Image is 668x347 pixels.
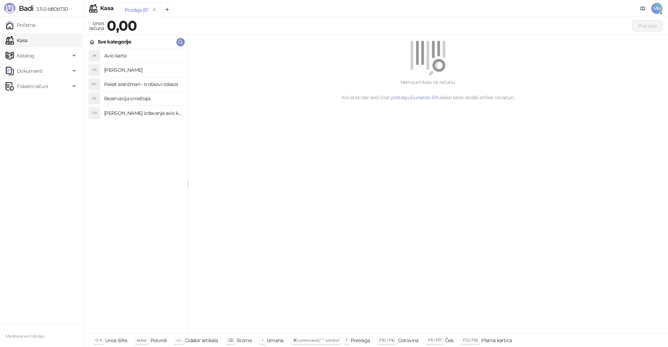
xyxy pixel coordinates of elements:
small: Mediteraneo holidays [6,334,45,339]
a: Dokumentacija [637,3,649,14]
div: Platna kartica [481,336,512,345]
h4: Paket aranžman - troškovi otkaza [104,79,182,90]
span: F10 / F16 [379,338,394,343]
div: grid [84,49,188,333]
div: PA [89,64,100,76]
span: 3.11.0-b80b730 [33,6,67,12]
a: Kasa [6,33,27,47]
div: Sve kategorije [98,38,131,46]
button: Add tab [160,3,174,17]
div: Pretraga [351,336,370,345]
span: Fiskalni računi [17,79,48,93]
span: enter [137,338,147,343]
span: Katalog [17,49,34,63]
span: ⌫ [228,338,233,343]
span: 0-9 [95,338,102,343]
div: Prodaja 87 [125,6,149,14]
a: Početna [6,18,35,32]
div: Gotovina [398,336,419,345]
span: Dokumenti [17,64,42,78]
div: Potvrdi [150,336,167,345]
div: Izmena [267,336,283,345]
span: ⌘ command / ⌃ control [293,338,339,343]
div: Iznos računa [88,19,105,33]
span: F11 / F17 [428,338,442,343]
div: Kasa [100,6,113,11]
span: ↑/↓ [176,338,182,343]
button: remove [150,7,159,13]
div: Odabir artikala [185,336,218,345]
span: MH [651,3,662,14]
button: Plaćanje [633,20,662,31]
a: pretragu [391,94,411,101]
div: AK [89,50,100,61]
strong: 0,00 [107,17,137,34]
div: Ček [445,336,453,345]
h4: [PERSON_NAME] [104,64,182,76]
a: unesite šifru [414,94,441,101]
span: f [346,338,347,343]
div: TIA [89,108,100,119]
h4: Rezervacija smeštaja [104,93,182,104]
div: Nema artikala na računu. Koristite bar kod čitač, ili kako biste dodali artikle na račun. [196,78,660,101]
img: Logo [4,3,15,14]
div: Storno [237,336,252,345]
div: Unos šifre [105,336,127,345]
div: PA- [89,79,100,90]
span: Badi [19,4,33,13]
div: RS [89,93,100,104]
h4: Avio karta [104,50,182,61]
h4: [PERSON_NAME] izdavanja avio karta [104,108,182,119]
span: F12 / F18 [463,338,478,343]
span: + [261,338,263,343]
